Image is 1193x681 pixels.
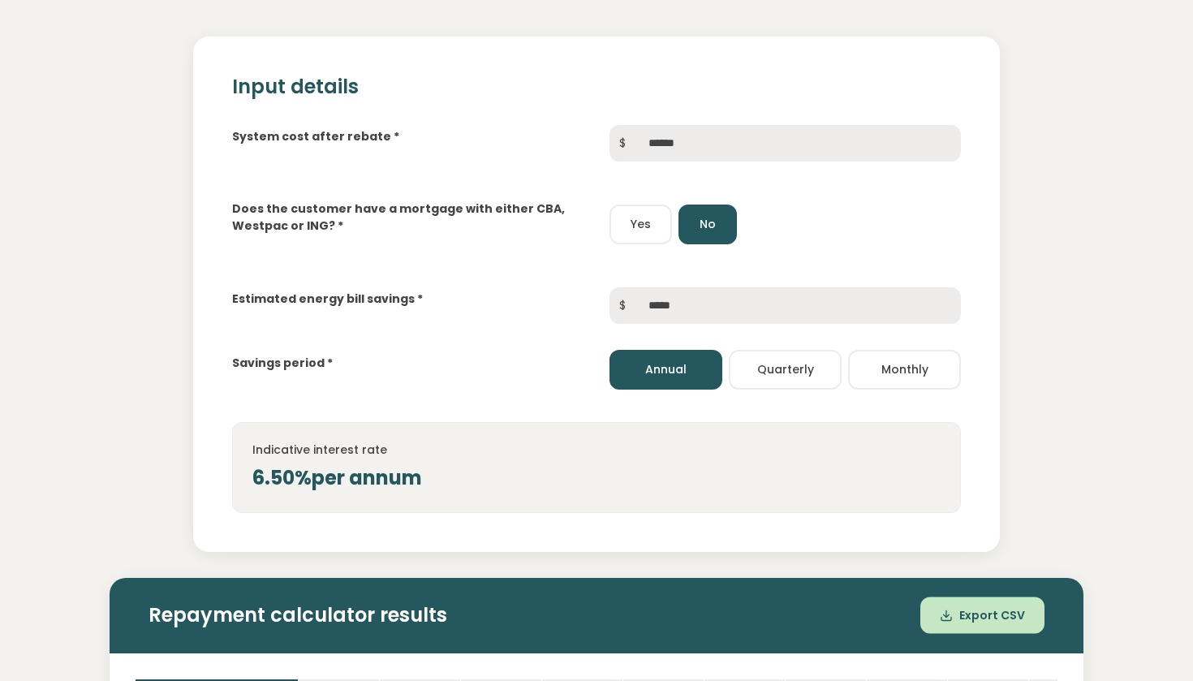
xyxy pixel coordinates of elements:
div: 6.50% per annum [252,463,941,493]
h4: Indicative interest rate [252,442,941,457]
label: System cost after rebate * [232,128,399,145]
label: Savings period * [232,355,333,372]
h2: Input details [232,75,962,99]
label: Does the customer have a mortgage with either CBA, Westpac or ING? * [232,200,584,235]
label: Estimated energy bill savings * [232,291,423,308]
span: $ [609,287,635,324]
h2: Repayment calculator results [149,604,1044,627]
button: No [678,205,737,244]
button: Quarterly [729,350,842,390]
button: Annual [609,350,722,390]
button: Monthly [848,350,961,390]
button: Export CSV [920,597,1044,634]
span: $ [609,125,635,162]
button: Yes [609,205,672,244]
